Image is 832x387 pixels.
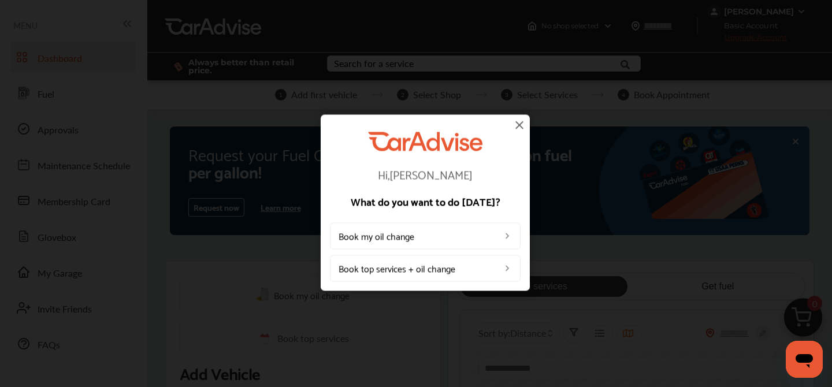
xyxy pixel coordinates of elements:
a: Book top services + oil change [330,255,521,282]
p: What do you want to do [DATE]? [330,196,521,207]
img: left_arrow_icon.0f472efe.svg [503,264,512,273]
iframe: Button to launch messaging window [786,341,823,378]
img: left_arrow_icon.0f472efe.svg [503,232,512,241]
p: Hi, [PERSON_NAME] [330,169,521,180]
img: CarAdvise Logo [368,132,482,151]
a: Book my oil change [330,223,521,250]
img: close-icon.a004319c.svg [512,118,526,132]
